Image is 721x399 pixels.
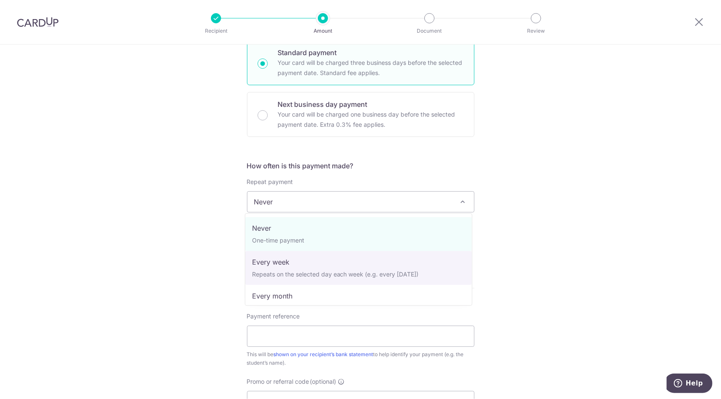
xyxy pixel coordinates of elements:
h5: How often is this payment made? [247,161,474,171]
span: Promo or referral code [247,377,309,386]
span: Never [247,191,474,212]
a: shown on your recipient’s bank statement [274,351,373,357]
label: Repeat payment [247,178,293,186]
p: Next business day payment [278,99,464,109]
span: (optional) [310,377,337,386]
img: CardUp [17,17,59,27]
p: Document [398,27,461,35]
span: Never [247,192,474,212]
small: One-time payment [252,237,304,244]
p: Standard payment [278,47,464,58]
p: Never [252,223,465,233]
p: Every week [252,257,465,267]
small: Repeats on the selected day each week (e.g. every [DATE]) [252,271,419,278]
p: Every month [252,291,465,301]
div: This will be to help identify your payment (e.g. the student’s name). [247,350,474,367]
span: Payment reference [247,312,300,321]
p: Your card will be charged one business day before the selected payment date. Extra 0.3% fee applies. [278,109,464,130]
iframe: Opens a widget where you can find more information [667,374,713,395]
p: Your card will be charged three business days before the selected payment date. Standard fee appl... [278,58,464,78]
p: Recipient [185,27,247,35]
p: Review [505,27,567,35]
p: Amount [292,27,354,35]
